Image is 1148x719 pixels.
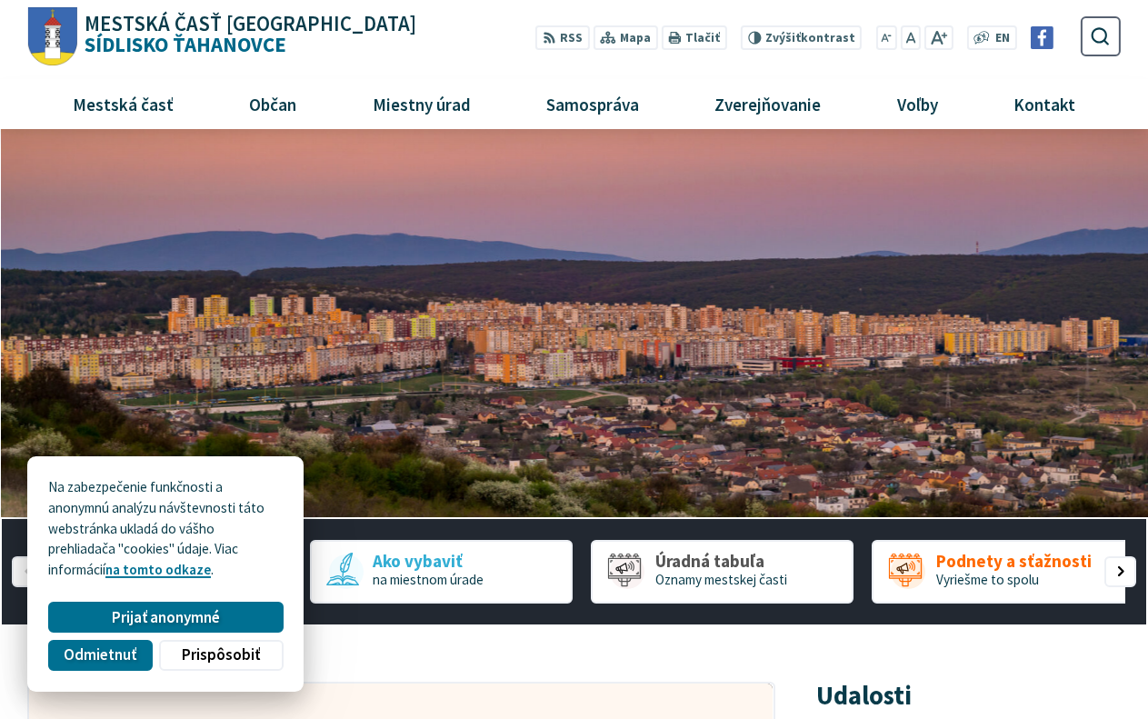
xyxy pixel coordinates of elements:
[936,571,1039,588] span: Vyriešme to spolu
[310,540,573,604] div: 2 / 5
[708,79,828,128] span: Zverejňovanie
[112,608,220,627] span: Prijať anonymné
[373,552,484,571] span: Ako vybaviť
[77,14,416,55] h1: Sídlisko Ťahanovce
[661,25,726,50] button: Tlačiť
[515,79,670,128] a: Samospráva
[65,79,180,128] span: Mestská časť
[765,30,801,45] span: Zvýšiť
[990,29,1014,48] a: EN
[64,645,136,664] span: Odmietnuť
[27,7,77,66] img: Prejsť na domovskú stránku
[872,540,1134,604] a: Podnety a sťažnosti Vyriešme to spolu
[1104,556,1135,587] div: Nasledujúci slajd
[1007,79,1083,128] span: Kontakt
[685,31,720,45] span: Tlačiť
[365,79,477,128] span: Miestny úrad
[42,79,205,128] a: Mestská časť
[655,552,787,571] span: Úradná tabuľa
[310,540,573,604] a: Ako vybaviť na miestnom úrade
[591,540,854,604] div: 3 / 5
[218,79,327,128] a: Občan
[901,25,921,50] button: Nastaviť pôvodnú veľkosť písma
[105,561,211,578] a: na tomto odkaze
[936,552,1092,571] span: Podnety a sťažnosti
[85,14,416,35] span: Mestská časť [GEOGRAPHIC_DATA]
[983,79,1106,128] a: Kontakt
[890,79,944,128] span: Voľby
[539,79,645,128] span: Samospráva
[243,79,304,128] span: Občan
[12,556,43,587] div: Predošlý slajd
[341,79,501,128] a: Miestny úrad
[560,29,583,48] span: RSS
[765,31,855,45] span: kontrast
[535,25,589,50] a: RSS
[1031,26,1053,49] img: Prejsť na Facebook stránku
[655,571,787,588] span: Oznamy mestskej časti
[182,645,260,664] span: Prispôsobiť
[924,25,953,50] button: Zväčšiť veľkosť písma
[816,682,912,710] h3: Udalosti
[620,29,651,48] span: Mapa
[876,25,898,50] button: Zmenšiť veľkosť písma
[159,640,283,671] button: Prispôsobiť
[872,540,1134,604] div: 4 / 5
[741,25,862,50] button: Zvýšiťkontrast
[48,602,283,633] button: Prijať anonymné
[591,540,854,604] a: Úradná tabuľa Oznamy mestskej časti
[373,571,484,588] span: na miestnom úrade
[27,7,415,66] a: Logo Sídlisko Ťahanovce, prejsť na domovskú stránku.
[866,79,969,128] a: Voľby
[593,25,657,50] a: Mapa
[48,477,283,581] p: Na zabezpečenie funkčnosti a anonymnú analýzu návštevnosti táto webstránka ukladá do vášho prehli...
[995,29,1010,48] span: EN
[48,640,152,671] button: Odmietnuť
[684,79,852,128] a: Zverejňovanie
